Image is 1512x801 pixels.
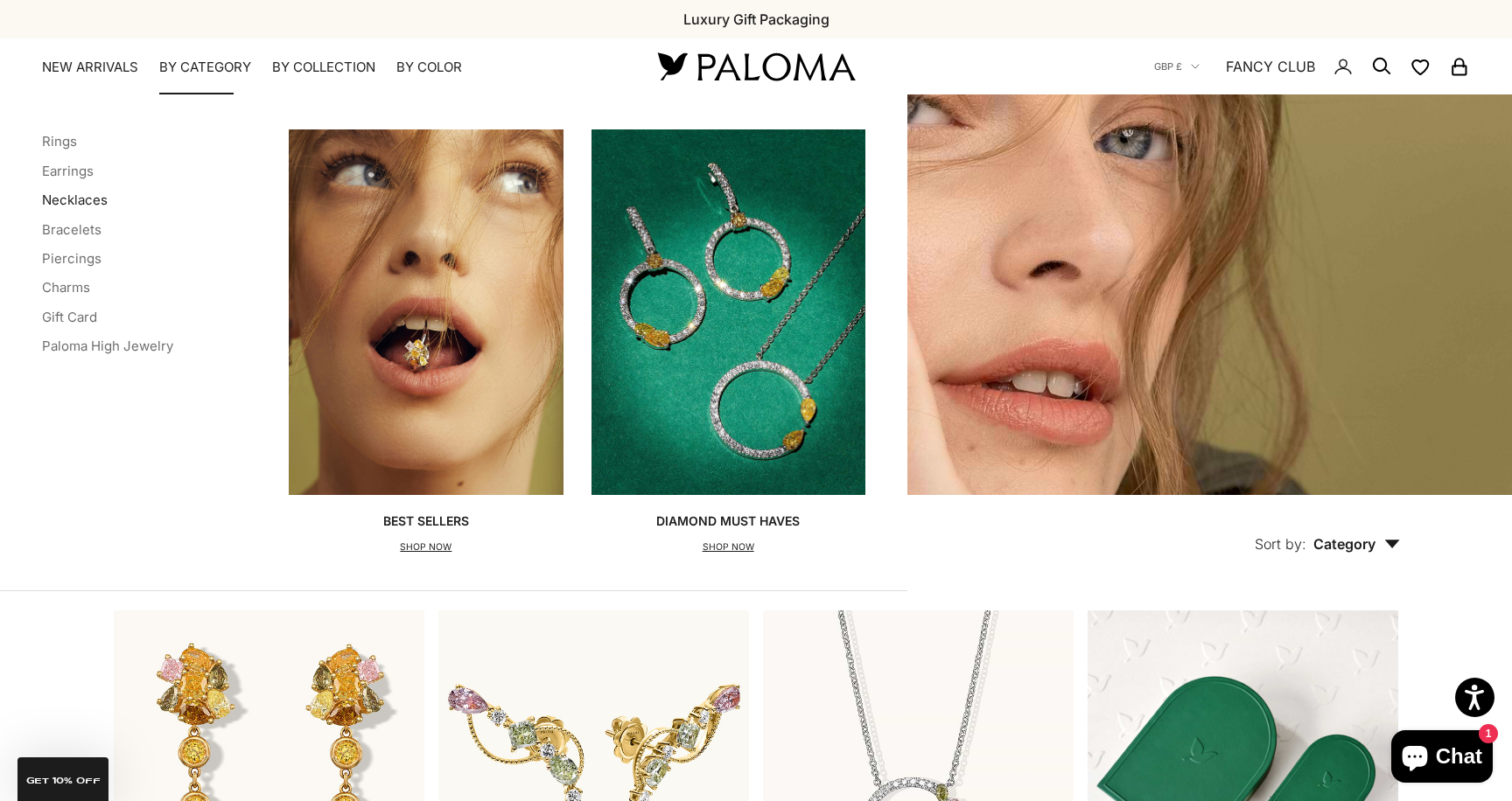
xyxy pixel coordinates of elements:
[1154,59,1182,74] span: GBP £
[383,512,469,530] p: Best Sellers
[159,59,251,76] summary: By Category
[1313,535,1400,553] span: Category
[42,279,90,296] a: Charms
[42,309,97,325] a: Gift Card
[42,59,138,76] a: NEW ARRIVALS
[42,133,77,150] a: Rings
[42,192,108,208] a: Necklaces
[683,8,829,31] p: Luxury Gift Packaging
[656,539,800,556] p: SHOP NOW
[1226,55,1315,78] a: FANCY CLUB
[591,129,865,555] a: Diamond Must HavesSHOP NOW
[42,250,101,267] a: Piercings
[1386,730,1498,787] inbox-online-store-chat: Shopify online store chat
[42,221,101,238] a: Bracelets
[1154,59,1200,74] button: GBP £
[26,777,101,785] span: GET 10% Off
[42,338,173,354] a: Paloma High Jewelry
[656,512,800,530] p: Diamond Must Haves
[42,163,94,179] a: Earrings
[383,539,469,556] p: SHOP NOW
[289,129,563,555] a: Best SellersSHOP NOW
[1214,495,1440,568] button: Sort by: Category
[17,757,108,801] div: GET 10% Off
[272,59,375,76] summary: By Collection
[1255,535,1306,553] span: Sort by:
[1154,38,1470,94] nav: Secondary navigation
[42,59,616,76] nav: Primary navigation
[396,59,462,76] summary: By Color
